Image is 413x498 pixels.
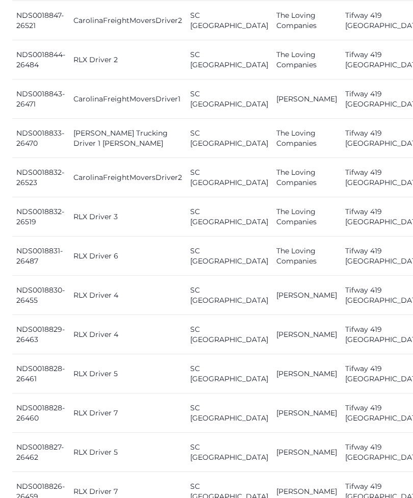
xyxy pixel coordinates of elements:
[272,394,341,433] td: [PERSON_NAME]
[69,394,186,433] td: RLX Driver 7
[272,80,341,119] td: [PERSON_NAME]
[272,159,341,198] td: The Loving Companies
[12,394,69,433] td: NDS0018828-26460
[12,159,69,198] td: NDS0018832-26523
[69,198,186,237] td: RLX Driver 3
[12,119,69,159] td: NDS0018833-26470
[186,119,272,159] td: SC [GEOGRAPHIC_DATA]
[272,41,341,80] td: The Loving Companies
[69,41,186,80] td: RLX Driver 2
[69,159,186,198] td: CarolinaFreightMoversDriver2
[272,316,341,355] td: [PERSON_NAME]
[12,198,69,237] td: NDS0018832-26519
[69,80,186,119] td: CarolinaFreightMoversDriver1
[186,198,272,237] td: SC [GEOGRAPHIC_DATA]
[186,355,272,394] td: SC [GEOGRAPHIC_DATA]
[69,276,186,316] td: RLX Driver 4
[272,2,341,41] td: The Loving Companies
[186,394,272,433] td: SC [GEOGRAPHIC_DATA]
[272,276,341,316] td: [PERSON_NAME]
[12,433,69,473] td: NDS0018827-26462
[12,237,69,276] td: NDS0018831-26487
[69,316,186,355] td: RLX Driver 4
[186,159,272,198] td: SC [GEOGRAPHIC_DATA]
[69,119,186,159] td: [PERSON_NAME] Trucking Driver 1 [PERSON_NAME]
[272,198,341,237] td: The Loving Companies
[186,433,272,473] td: SC [GEOGRAPHIC_DATA]
[186,237,272,276] td: SC [GEOGRAPHIC_DATA]
[69,433,186,473] td: RLX Driver 5
[69,237,186,276] td: RLX Driver 6
[12,41,69,80] td: NDS0018844-26484
[186,41,272,80] td: SC [GEOGRAPHIC_DATA]
[69,355,186,394] td: RLX Driver 5
[272,433,341,473] td: [PERSON_NAME]
[12,2,69,41] td: NDS0018847-26521
[69,2,186,41] td: CarolinaFreightMoversDriver2
[186,2,272,41] td: SC [GEOGRAPHIC_DATA]
[12,276,69,316] td: NDS0018830-26455
[186,80,272,119] td: SC [GEOGRAPHIC_DATA]
[186,276,272,316] td: SC [GEOGRAPHIC_DATA]
[272,355,341,394] td: [PERSON_NAME]
[12,316,69,355] td: NDS0018829-26463
[186,316,272,355] td: SC [GEOGRAPHIC_DATA]
[12,355,69,394] td: NDS0018828-26461
[12,80,69,119] td: NDS0018843-26471
[272,237,341,276] td: The Loving Companies
[272,119,341,159] td: The Loving Companies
